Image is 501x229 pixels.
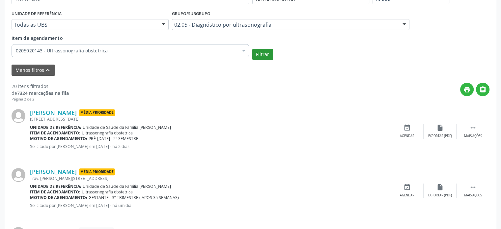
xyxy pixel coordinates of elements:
span: Todas as UBS [14,21,155,28]
b: Motivo de agendamento: [30,195,87,200]
span: PRÉ-[DATE] - 2º SEMESTRE [89,136,138,141]
button: Filtrar [252,49,273,60]
label: UNIDADE DE REFERÊNCIA [12,9,62,19]
span: Média Prioridade [79,109,115,116]
span: Unidade de Saude da Familia [PERSON_NAME] [83,184,171,189]
a: [PERSON_NAME] [30,168,77,175]
strong: 7324 marcações na fila [17,90,69,96]
span: 0205020143 - Ultrassonografia obstetrica [16,47,238,54]
div: Mais ações [464,134,482,138]
button: print [460,83,474,96]
b: Item de agendamento: [30,130,80,136]
i: insert_drive_file [436,124,444,131]
i:  [469,124,477,131]
img: img [12,109,25,123]
img: img [12,168,25,182]
b: Motivo de agendamento: [30,136,87,141]
i: event_available [404,124,411,131]
span: Item de agendamento [12,35,63,41]
i:  [479,86,487,93]
span: Unidade de Saude da Familia [PERSON_NAME] [83,125,171,130]
div: 20 itens filtrados [12,83,69,90]
span: Ultrassonografia obstetrica [82,130,133,136]
div: Agendar [400,134,414,138]
div: [STREET_ADDRESS][DATE] [30,116,391,122]
div: Mais ações [464,193,482,198]
button:  [476,83,489,96]
b: Item de agendamento: [30,189,80,195]
span: GESTANTE - 3º TRIMESTRE ( APOS 35 SEMANAS) [89,195,179,200]
i: insert_drive_file [436,184,444,191]
p: Solicitado por [PERSON_NAME] em [DATE] - há 2 dias [30,144,391,149]
div: Agendar [400,193,414,198]
label: Grupo/Subgrupo [172,9,210,19]
b: Unidade de referência: [30,184,81,189]
b: Unidade de referência: [30,125,81,130]
i: print [463,86,471,93]
span: Ultrassonografia obstetrica [82,189,133,195]
span: 02.05 - Diagnóstico por ultrasonografia [174,21,396,28]
span: Média Prioridade [79,168,115,175]
button: Menos filtroskeyboard_arrow_up [12,65,55,76]
div: Exportar (PDF) [428,134,452,138]
div: Trav. [PERSON_NAME][STREET_ADDRESS] [30,176,391,181]
i:  [469,184,477,191]
a: [PERSON_NAME] [30,109,77,116]
i: event_available [404,184,411,191]
div: Página 2 de 2 [12,97,69,102]
i: keyboard_arrow_up [44,67,51,74]
div: Exportar (PDF) [428,193,452,198]
div: de [12,90,69,97]
p: Solicitado por [PERSON_NAME] em [DATE] - há um dia [30,203,391,208]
